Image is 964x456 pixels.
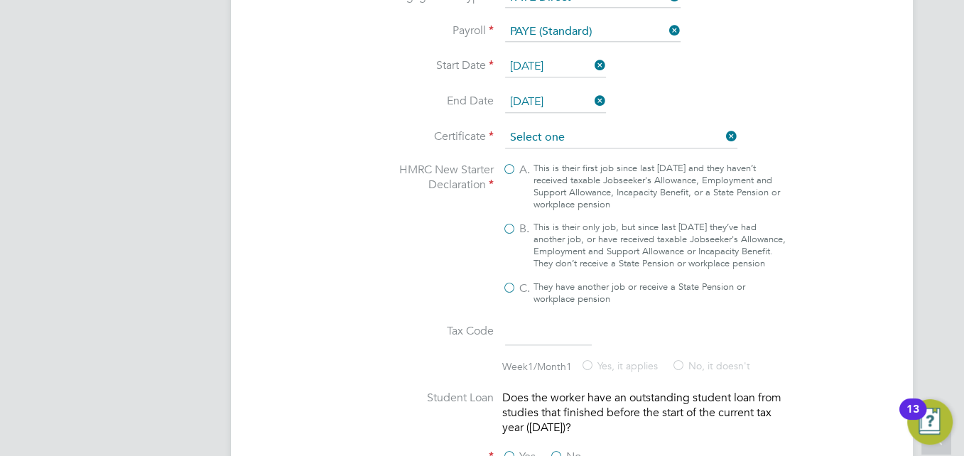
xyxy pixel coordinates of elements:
[519,281,530,296] span: C.
[505,92,606,113] input: Select one
[352,324,494,339] label: Tax Code
[352,129,494,144] label: Certificate
[519,222,530,237] span: B.
[505,56,606,77] input: Select one
[580,359,658,374] label: Yes, it applies
[534,163,786,211] div: This is their first job since last [DATE] and they haven’t received taxable Jobseeker's Allowance...
[671,359,750,374] label: No, it doesn't
[352,94,494,109] label: End Date
[352,58,494,73] label: Start Date
[907,399,953,445] button: Open Resource Center, 13 new notifications
[519,163,530,178] span: A.
[352,391,494,406] label: Student Loan
[505,127,737,148] input: Select one
[352,163,494,192] label: HMRC New Starter Declaration
[534,222,786,270] div: This is their only job, but since last [DATE] they’ve had another job, or have received taxable J...
[502,360,572,373] label: Week1/Month1
[502,391,786,435] div: Does the worker have an outstanding student loan from studies that finished before the start of t...
[352,23,494,38] label: Payroll
[906,409,919,428] div: 13
[505,22,681,42] input: Search for...
[534,281,786,305] div: They have another job or receive a State Pension or workplace pension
